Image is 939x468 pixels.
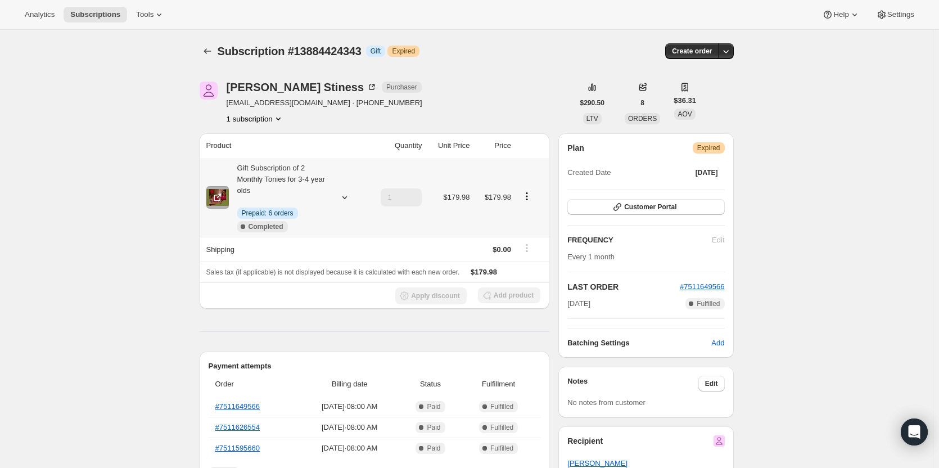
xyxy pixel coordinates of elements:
[567,199,724,215] button: Customer Portal
[301,422,398,433] span: [DATE] · 08:00 AM
[580,98,604,107] span: $290.50
[705,379,718,388] span: Edit
[696,168,718,177] span: [DATE]
[209,372,299,397] th: Order
[200,133,366,158] th: Product
[471,268,497,276] span: $179.98
[634,95,651,111] button: 8
[833,10,848,19] span: Help
[485,193,511,201] span: $179.98
[901,418,928,445] div: Open Intercom Messenger
[567,435,603,447] h2: Recipient
[200,237,366,262] th: Shipping
[242,209,294,218] span: Prepaid: 6 orders
[301,401,398,412] span: [DATE] · 08:00 AM
[443,193,469,201] span: $179.98
[628,115,657,123] span: ORDERS
[227,97,422,109] span: [EMAIL_ADDRESS][DOMAIN_NAME] · [PHONE_NUMBER]
[490,444,513,453] span: Fulfilled
[567,167,611,178] span: Created Date
[64,7,127,22] button: Subscriptions
[301,379,398,390] span: Billing date
[215,402,260,411] a: #7511649566
[490,423,513,432] span: Fulfilled
[711,337,724,349] span: Add
[229,163,330,232] div: Gift Subscription of 2 Monthly Tonies for 3-4 year olds
[227,113,284,124] button: Product actions
[136,10,154,19] span: Tools
[25,10,55,19] span: Analytics
[672,47,712,56] span: Create order
[665,43,719,59] button: Create order
[697,299,720,308] span: Fulfilled
[680,281,725,292] button: #7511649566
[815,7,866,22] button: Help
[586,115,598,123] span: LTV
[567,235,712,246] h2: FREQUENCY
[567,253,615,261] span: Every 1 month
[301,443,398,454] span: [DATE] · 08:00 AM
[640,98,644,107] span: 8
[567,337,711,349] h6: Batching Settings
[567,376,698,391] h3: Notes
[206,268,460,276] span: Sales tax (if applicable) is not displayed because it is calculated with each new order.
[680,282,725,291] a: #7511649566
[689,165,725,181] button: [DATE]
[473,133,514,158] th: Price
[218,45,362,57] span: Subscription #13884424343
[425,133,473,158] th: Unit Price
[493,245,511,254] span: $0.00
[697,143,720,152] span: Expired
[567,142,584,154] h2: Plan
[624,202,676,211] span: Customer Portal
[392,47,415,56] span: Expired
[698,376,725,391] button: Edit
[366,133,426,158] th: Quantity
[518,242,536,254] button: Shipping actions
[567,398,645,407] span: No notes from customer
[887,10,914,19] span: Settings
[463,379,534,390] span: Fulfillment
[18,7,61,22] button: Analytics
[209,361,541,372] h2: Payment attempts
[371,47,381,56] span: Gift
[518,190,536,202] button: Product actions
[427,423,440,432] span: Paid
[490,402,513,411] span: Fulfilled
[386,83,417,92] span: Purchaser
[227,82,378,93] div: [PERSON_NAME] Stiness
[869,7,921,22] button: Settings
[674,95,696,106] span: $36.31
[567,281,680,292] h2: LAST ORDER
[404,379,457,390] span: Status
[200,43,215,59] button: Subscriptions
[427,444,440,453] span: Paid
[574,95,611,111] button: $290.50
[215,444,260,452] a: #7511595660
[70,10,120,19] span: Subscriptions
[427,402,440,411] span: Paid
[705,334,731,352] button: Add
[129,7,171,22] button: Tools
[249,222,283,231] span: Completed
[567,298,590,309] span: [DATE]
[678,110,692,118] span: AOV
[567,459,627,467] a: [PERSON_NAME]
[200,82,218,100] span: Kelley Stiness
[215,423,260,431] a: #7511626554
